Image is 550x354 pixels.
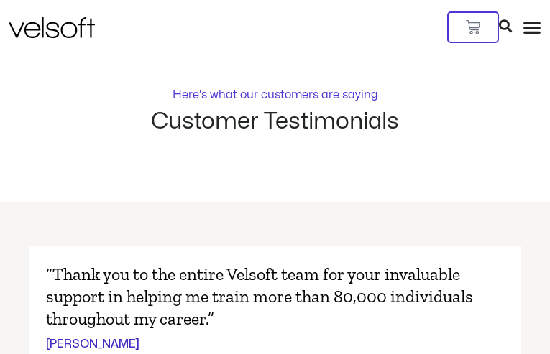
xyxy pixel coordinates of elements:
cite: [PERSON_NAME] [46,335,139,353]
p: “Thank you to the entire Velsoft team for your invaluable support in helping me train more than 8... [46,263,504,330]
img: Velsoft Training Materials [9,17,95,38]
p: Here's what our customers are saying [173,89,377,101]
div: Menu Toggle [523,18,541,37]
h2: Customer Testimonials [151,109,399,134]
